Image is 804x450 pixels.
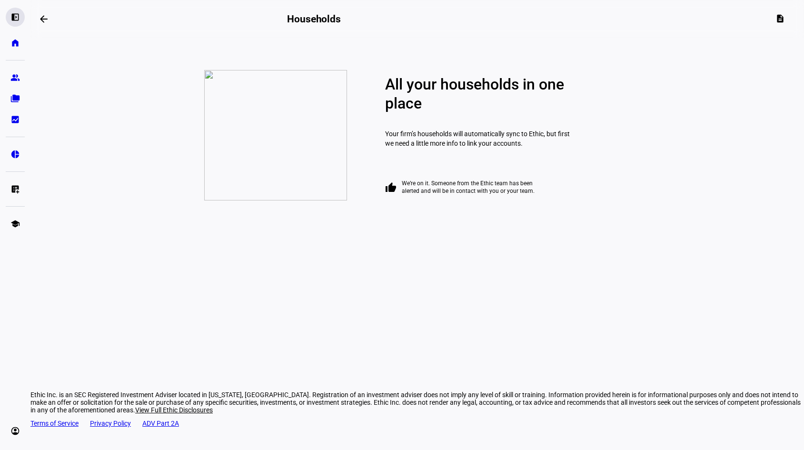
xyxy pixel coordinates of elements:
[142,420,179,427] a: ADV Part 2A
[10,38,20,48] eth-mat-symbol: home
[775,14,785,23] mat-icon: description
[204,70,347,200] img: zero-household.png
[10,219,20,229] eth-mat-symbol: school
[385,182,397,193] mat-icon: thumb_up
[385,120,571,158] p: Your firm’s households will automatically sync to Ethic, but first we need a little more info to ...
[10,426,20,436] eth-mat-symbol: account_circle
[10,184,20,194] eth-mat-symbol: list_alt_add
[6,145,25,164] a: pie_chart
[6,89,25,108] a: folder_copy
[135,406,213,414] span: View Full Ethic Disclosures
[385,75,571,113] p: All your households in one place
[6,33,25,52] a: home
[10,115,20,124] eth-mat-symbol: bid_landscape
[10,12,20,22] eth-mat-symbol: left_panel_open
[90,420,131,427] a: Privacy Policy
[10,73,20,82] eth-mat-symbol: group
[6,68,25,87] a: group
[38,13,50,25] mat-icon: arrow_backwards
[30,420,79,427] a: Terms of Service
[385,180,537,195] p: We’re on it. Someone from the Ethic team has been alerted and will be in contact with you or your...
[287,13,341,25] h2: Households
[6,110,25,129] a: bid_landscape
[30,391,804,414] div: Ethic Inc. is an SEC Registered Investment Adviser located in [US_STATE], [GEOGRAPHIC_DATA]. Regi...
[10,94,20,103] eth-mat-symbol: folder_copy
[10,150,20,159] eth-mat-symbol: pie_chart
